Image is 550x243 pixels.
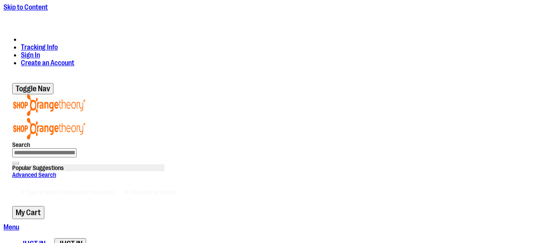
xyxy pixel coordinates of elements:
a: Skip to Content [3,3,48,11]
span: My Cart [16,208,41,217]
img: Shop Orangetheory [12,118,86,140]
a: Tracking Info [21,43,58,51]
a: Sign In [21,51,40,59]
p: FREE Shipping, orders over $150. [218,11,332,19]
div: Popular Suggestions [12,164,164,171]
button: Toggle Nav [12,83,53,94]
button: Search [12,162,19,164]
a: Details [312,11,332,19]
span: # Hit enter to search [124,189,177,196]
button: My Cart [12,206,44,219]
span: Search [12,141,30,148]
a: Create an Account [21,59,74,67]
span: # Type at least 3 character to search [21,189,114,196]
span: Toggle Nav [16,84,50,93]
div: Promotional banner [3,11,547,29]
img: Shop Orangetheory [12,94,86,116]
a: Menu [3,223,19,231]
a: Advanced Search [12,171,56,178]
